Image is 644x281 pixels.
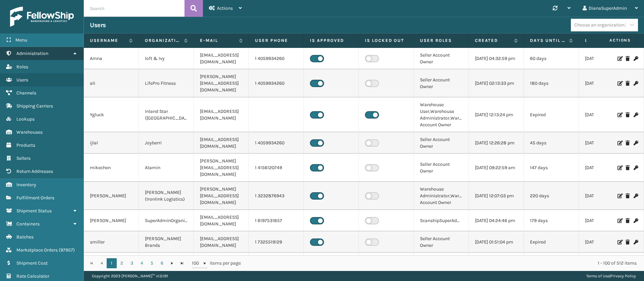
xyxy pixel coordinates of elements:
td: Joyberri [139,132,194,154]
span: Go to the last page [179,261,185,266]
span: Shipping Carriers [16,103,53,109]
td: Ygluck [84,97,139,132]
td: [DATE] 04:56:57 pm [469,253,524,274]
td: Warehouse User [414,253,469,274]
i: Change Password [634,218,638,223]
a: Go to the last page [177,258,187,268]
td: [EMAIL_ADDRESS][DOMAIN_NAME] [194,231,249,253]
label: Username [90,38,126,44]
td: 180 days [524,69,579,97]
td: [EMAIL_ADDRESS][DOMAIN_NAME] [194,253,249,274]
i: Delete [626,165,630,170]
i: Change Password [634,194,638,198]
td: 1 7325519129 [249,231,304,253]
td: Expired [524,97,579,132]
td: Seller Account Owner [414,69,469,97]
td: [PERSON_NAME] (Ironlink Logistics) [139,182,194,210]
td: [PERSON_NAME] Brands [139,231,194,253]
td: 60 days [524,48,579,69]
span: Actions [217,5,233,11]
i: Delete [626,218,630,223]
i: Delete [626,56,630,61]
td: ijlal [84,132,139,154]
label: Organization [145,38,181,44]
i: Edit [618,81,622,86]
img: logo [10,7,74,27]
td: Seller Account Owner [414,48,469,69]
i: Edit [618,165,622,170]
td: [DATE] 12:07:03 pm [469,182,524,210]
i: Edit [618,113,622,117]
td: Seller Account Owner [414,154,469,182]
span: Rate Calculator [16,273,49,279]
i: Edit [618,56,622,61]
td: [DATE] 04:52:38 pm [579,182,634,210]
span: Inventory [16,182,36,188]
span: items per page [192,258,241,268]
td: Seller Account Owner [414,132,469,154]
td: [PERSON_NAME][EMAIL_ADDRESS][DOMAIN_NAME] [194,182,249,210]
td: ScanshipSuperAdministrator [414,210,469,231]
td: [DATE] 01:51:04 pm [469,231,524,253]
i: Change Password [634,56,638,61]
span: Sellers [16,155,31,161]
a: Privacy Policy [610,274,636,278]
td: [DATE] 12:26:28 pm [469,132,524,154]
h3: Users [90,21,106,29]
span: Roles [16,64,28,70]
td: 1 4059934260 [249,132,304,154]
a: Terms of Use [586,274,609,278]
td: [DATE] 01:21:44 pm [579,231,634,253]
a: 4 [137,258,147,268]
i: Edit [618,240,622,244]
td: Seller Account Owner [414,231,469,253]
i: Change Password [634,141,638,145]
i: Change Password [634,81,638,86]
td: [DATE] 02:13:33 pm [469,69,524,97]
td: Atamin [139,154,194,182]
a: 6 [157,258,167,268]
td: LifePro Fitness [139,69,194,97]
td: [EMAIL_ADDRESS][DOMAIN_NAME] [194,48,249,69]
td: [DATE] 04:24:46 pm [469,210,524,231]
td: [PERSON_NAME] [84,210,139,231]
span: Actions [588,35,635,46]
td: [DATE] 08:12:54 pm [579,97,634,132]
td: Fellowship - West [139,253,194,274]
td: [EMAIL_ADDRESS][DOMAIN_NAME] [194,97,249,132]
div: | [586,271,636,281]
label: E-mail [200,38,236,44]
span: Return Addresses [16,168,53,174]
td: [DATE] 04:32:59 pm [469,48,524,69]
td: [DATE] 09:22:59 am [469,154,524,182]
td: 1 3232876943 [249,182,304,210]
td: [DATE] 02:04:24 pm [579,69,634,97]
td: Amna [84,48,139,69]
td: Donnelley [84,253,139,274]
td: 340 days [524,253,579,274]
span: Batches [16,234,34,240]
span: ( 97957 ) [59,247,75,253]
td: Warehouse Administrator,Warehouse Account Owner [414,182,469,210]
label: Is Approved [310,38,353,44]
a: 2 [117,258,127,268]
span: Warehouses [16,129,43,135]
label: Days until password expires [530,38,566,44]
td: 1 4059934260 [249,48,304,69]
label: Last Seen [585,38,621,44]
label: User Roles [420,38,463,44]
td: 1 6197531857 [249,210,304,231]
span: Lookups [16,116,35,122]
i: Delete [626,141,630,145]
td: ali [84,69,139,97]
td: [PERSON_NAME][EMAIL_ADDRESS][DOMAIN_NAME] [194,154,249,182]
i: Delete [626,194,630,198]
td: [EMAIL_ADDRESS][DOMAIN_NAME] [194,210,249,231]
td: 179 days [524,210,579,231]
td: Inland Star ([GEOGRAPHIC_DATA]) [139,97,194,132]
td: 1 4156120749 [249,154,304,182]
span: Shipment Cost [16,260,48,266]
span: 100 [192,260,202,267]
td: smiller [84,231,139,253]
td: 1 4059934260 [249,69,304,97]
